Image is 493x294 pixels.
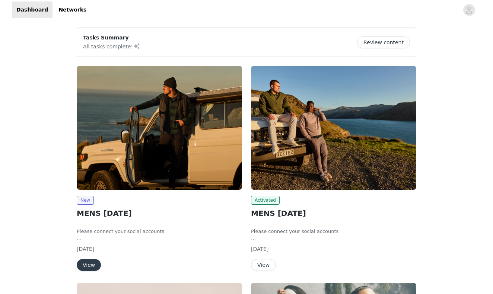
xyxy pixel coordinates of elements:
li: Please connect your social accounts [251,228,416,235]
span: [DATE] [77,246,94,252]
p: Tasks Summary [83,34,140,42]
img: Fabletics [77,66,242,190]
button: View [77,259,101,271]
div: avatar [465,4,473,16]
span: New [77,196,94,205]
a: Networks [54,1,91,18]
h2: MENS [DATE] [77,208,242,219]
a: View [77,262,101,268]
button: View [251,259,276,271]
span: Activated [251,196,280,205]
img: Fabletics [251,66,416,190]
span: [DATE] [251,246,268,252]
a: View [251,262,276,268]
li: Please connect your social accounts [77,228,242,235]
a: Dashboard [12,1,53,18]
button: Review content [357,36,410,48]
p: All tasks complete! [83,42,140,51]
h2: MENS [DATE] [251,208,416,219]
